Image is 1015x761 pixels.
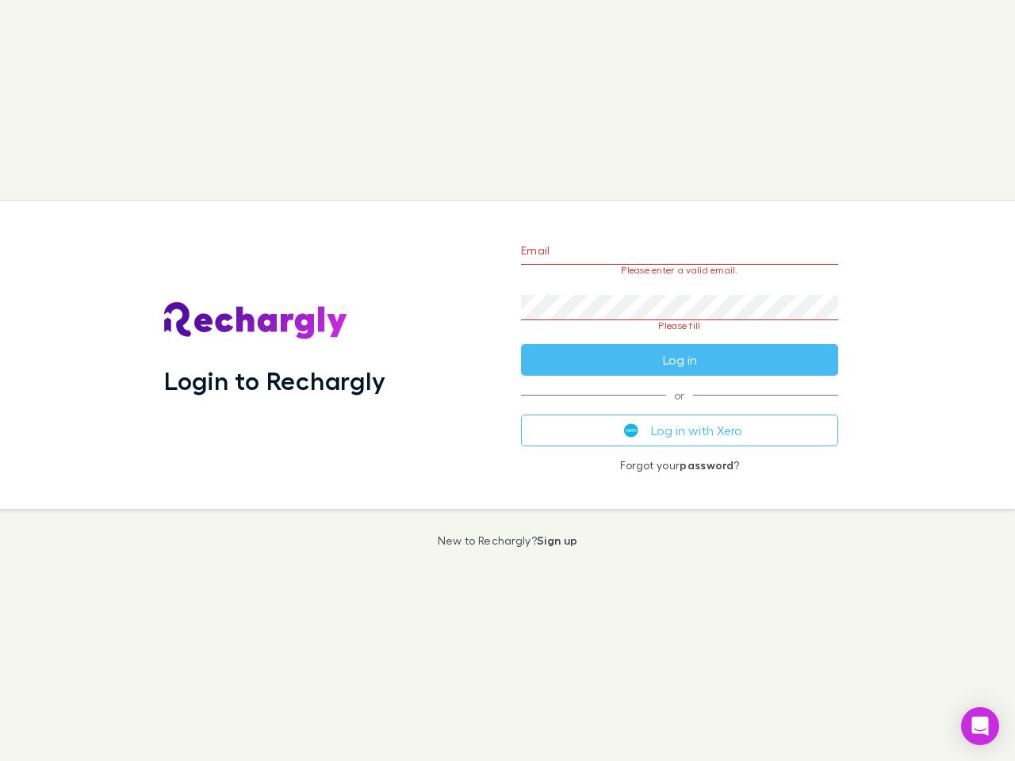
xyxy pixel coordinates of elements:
span: or [521,395,838,396]
img: Rechargly's Logo [164,302,348,340]
a: password [680,458,733,472]
img: Xero's logo [624,423,638,438]
h1: Login to Rechargly [164,365,385,396]
p: Forgot your ? [521,459,838,472]
p: Please fill [521,320,838,331]
p: New to Rechargly? [438,534,578,547]
p: Please enter a valid email. [521,265,838,276]
a: Sign up [537,533,577,547]
div: Open Intercom Messenger [961,707,999,745]
button: Log in [521,344,838,376]
button: Log in with Xero [521,415,838,446]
